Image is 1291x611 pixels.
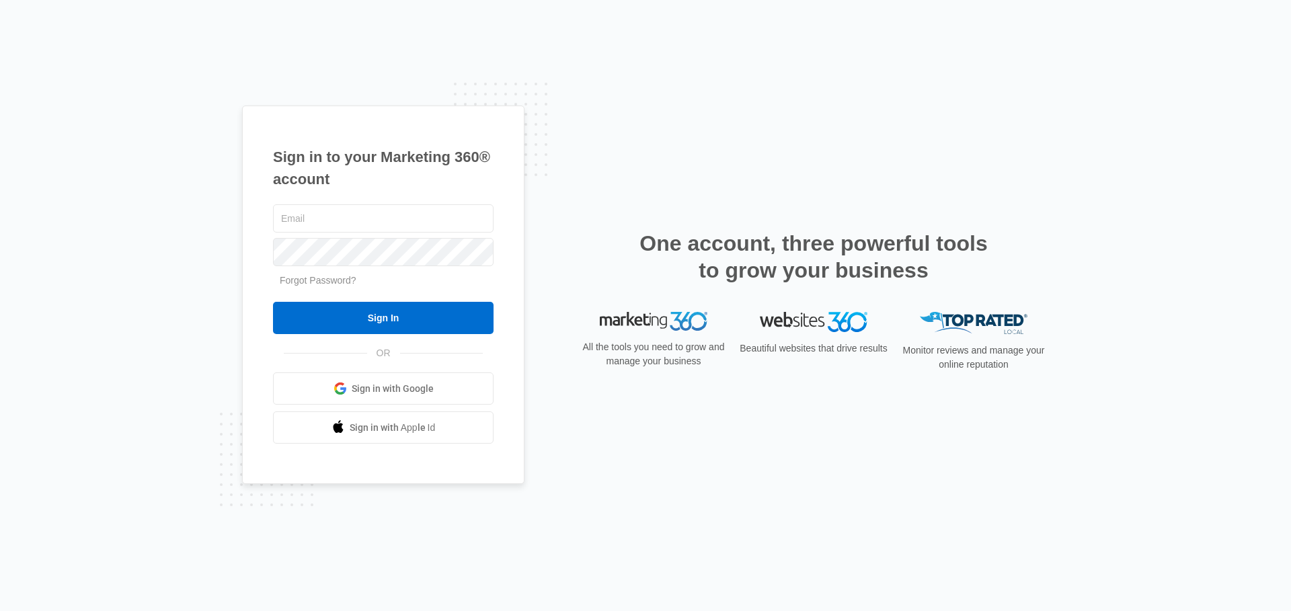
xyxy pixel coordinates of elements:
[920,312,1027,334] img: Top Rated Local
[898,343,1049,372] p: Monitor reviews and manage your online reputation
[367,346,400,360] span: OR
[273,372,494,405] a: Sign in with Google
[273,411,494,444] a: Sign in with Apple Id
[350,421,436,435] span: Sign in with Apple Id
[273,204,494,233] input: Email
[352,382,434,396] span: Sign in with Google
[760,312,867,331] img: Websites 360
[280,275,356,286] a: Forgot Password?
[273,146,494,190] h1: Sign in to your Marketing 360® account
[273,302,494,334] input: Sign In
[738,341,889,356] p: Beautiful websites that drive results
[600,312,707,331] img: Marketing 360
[578,340,729,368] p: All the tools you need to grow and manage your business
[635,230,992,284] h2: One account, three powerful tools to grow your business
